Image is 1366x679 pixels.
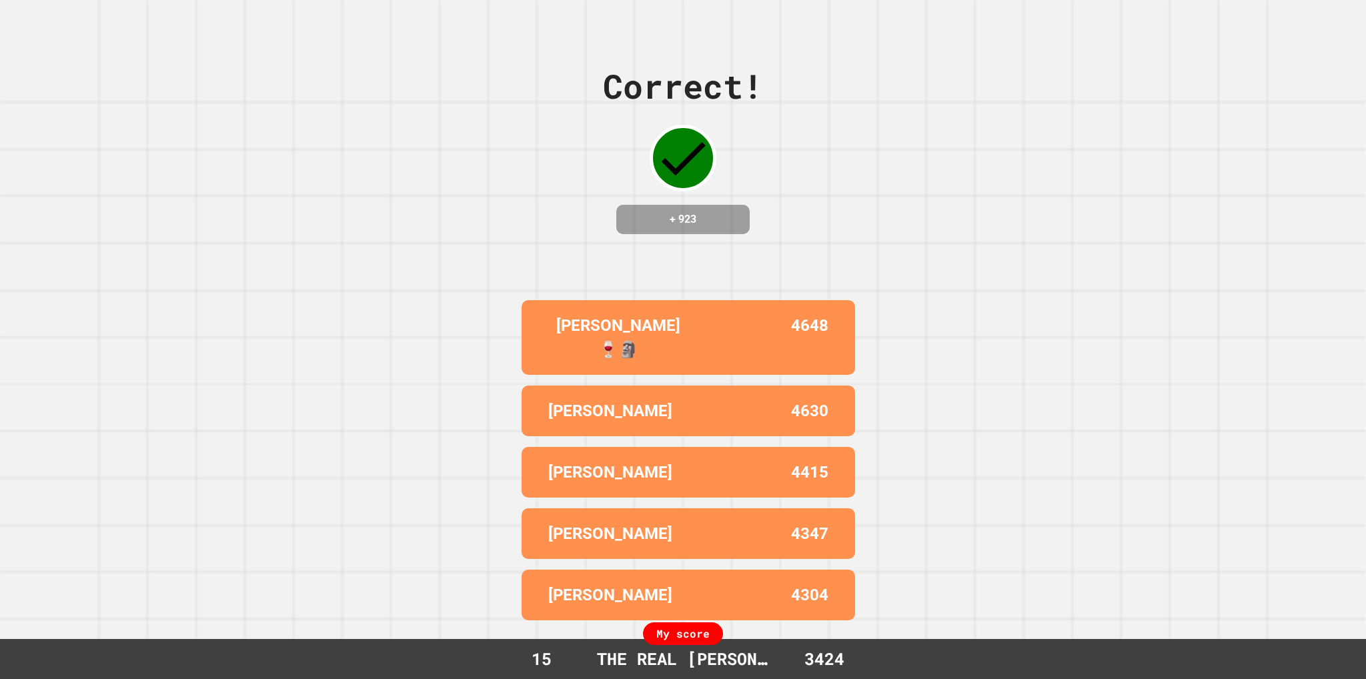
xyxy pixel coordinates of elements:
[791,522,828,546] p: 4347
[500,646,584,672] div: 15
[584,646,782,672] div: THE REAL [PERSON_NAME]
[548,583,672,607] p: [PERSON_NAME]
[791,313,828,362] p: 4648
[548,460,672,484] p: [PERSON_NAME]
[548,522,672,546] p: [PERSON_NAME]
[548,399,672,423] p: [PERSON_NAME]
[791,583,828,607] p: 4304
[603,61,763,111] div: Correct!
[630,211,736,227] h4: + 923
[548,313,688,362] p: [PERSON_NAME] 🍷🗿
[643,622,723,645] div: My score
[791,460,828,484] p: 4415
[782,646,866,672] div: 3424
[791,399,828,423] p: 4630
